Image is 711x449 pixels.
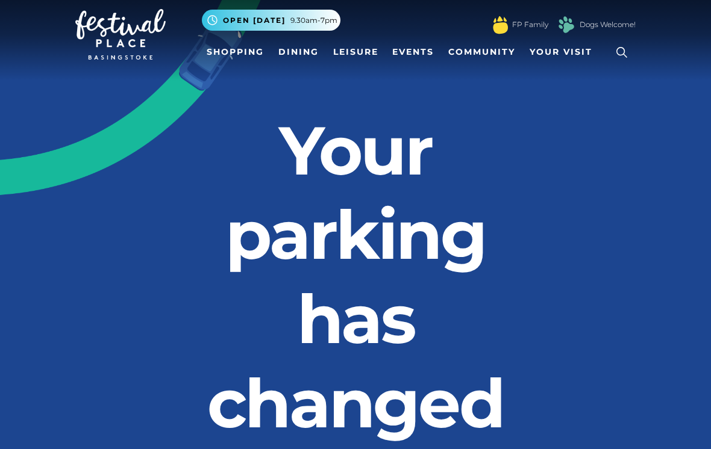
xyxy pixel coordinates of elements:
[387,41,439,63] a: Events
[328,41,383,63] a: Leisure
[443,41,520,63] a: Community
[290,15,337,26] span: 9.30am-7pm
[512,19,548,30] a: FP Family
[172,108,539,445] h2: Your parking has changed
[580,19,636,30] a: Dogs Welcome!
[202,41,269,63] a: Shopping
[530,46,592,58] span: Your Visit
[223,15,286,26] span: Open [DATE]
[274,41,324,63] a: Dining
[75,9,166,60] img: Festival Place Logo
[525,41,603,63] a: Your Visit
[202,10,340,31] button: Open [DATE] 9.30am-7pm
